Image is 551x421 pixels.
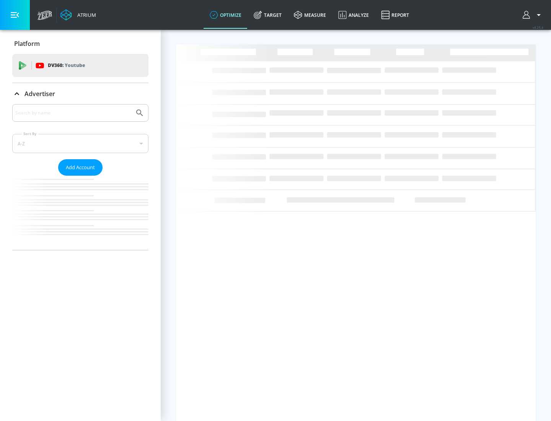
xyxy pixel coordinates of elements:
a: Analyze [332,1,375,29]
div: Advertiser [12,104,148,250]
p: Youtube [65,61,85,69]
p: DV360: [48,61,85,70]
a: optimize [204,1,248,29]
div: Platform [12,33,148,54]
input: Search by name [15,108,131,118]
span: v 4.25.4 [533,25,543,29]
nav: list of Advertiser [12,176,148,250]
div: Advertiser [12,83,148,104]
button: Add Account [58,159,103,176]
p: Platform [14,39,40,48]
a: Report [375,1,415,29]
div: DV360: Youtube [12,54,148,77]
p: Advertiser [24,90,55,98]
a: measure [288,1,332,29]
span: Add Account [66,163,95,172]
label: Sort By [22,131,38,136]
a: Atrium [60,9,96,21]
a: Target [248,1,288,29]
div: A-Z [12,134,148,153]
div: Atrium [74,11,96,18]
